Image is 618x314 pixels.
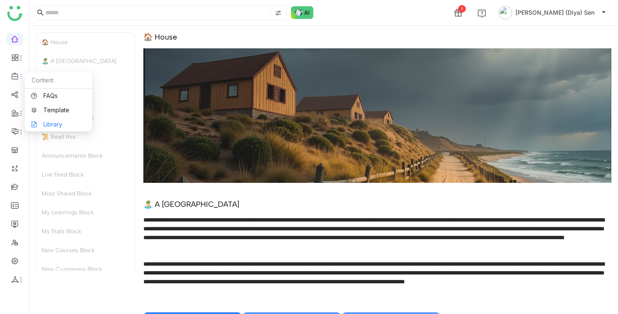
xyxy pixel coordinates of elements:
[143,32,177,42] div: 🏠 House
[37,165,135,184] div: Live Feed Block
[25,72,92,89] div: Content
[37,146,135,165] div: Announcements Block
[291,6,314,19] img: ask-buddy-normal.svg
[37,203,135,222] div: My Learnings Block
[478,9,486,18] img: help.svg
[37,33,135,52] div: 🏠 House
[37,127,135,146] div: 📜 Read this
[31,121,86,127] a: Library
[37,184,135,203] div: Most Shared Block
[7,6,22,21] img: logo
[143,48,611,183] img: 68553b2292361c547d91f02a
[497,6,608,19] button: [PERSON_NAME] (Diya) Sen
[31,93,86,99] a: FAQs
[37,52,135,71] div: 🏝️ A [GEOGRAPHIC_DATA]
[143,200,239,209] div: 🏝️ A [GEOGRAPHIC_DATA]
[499,6,512,19] img: avatar
[515,8,594,17] span: [PERSON_NAME] (Diya) Sen
[37,260,135,279] div: New Customers Block
[31,107,86,113] a: Template
[37,241,135,260] div: New Courses Block
[275,10,282,16] img: search-type.svg
[458,5,466,13] div: 1
[37,222,135,241] div: My Stats Block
